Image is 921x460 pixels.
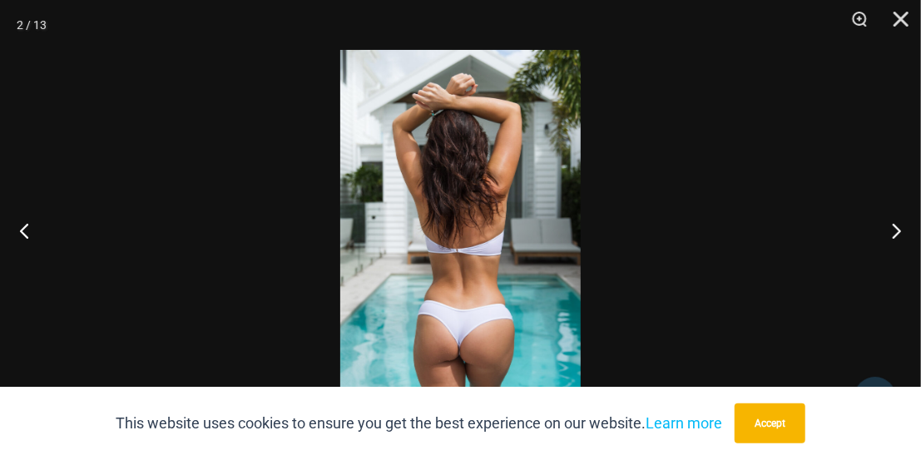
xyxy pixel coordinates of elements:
[340,50,581,410] img: Breakwater White 341 Top 4956 Shorts 08
[646,414,722,432] a: Learn more
[17,12,47,37] div: 2 / 13
[116,411,722,436] p: This website uses cookies to ensure you get the best experience on our website.
[735,403,805,443] button: Accept
[859,189,921,272] button: Next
